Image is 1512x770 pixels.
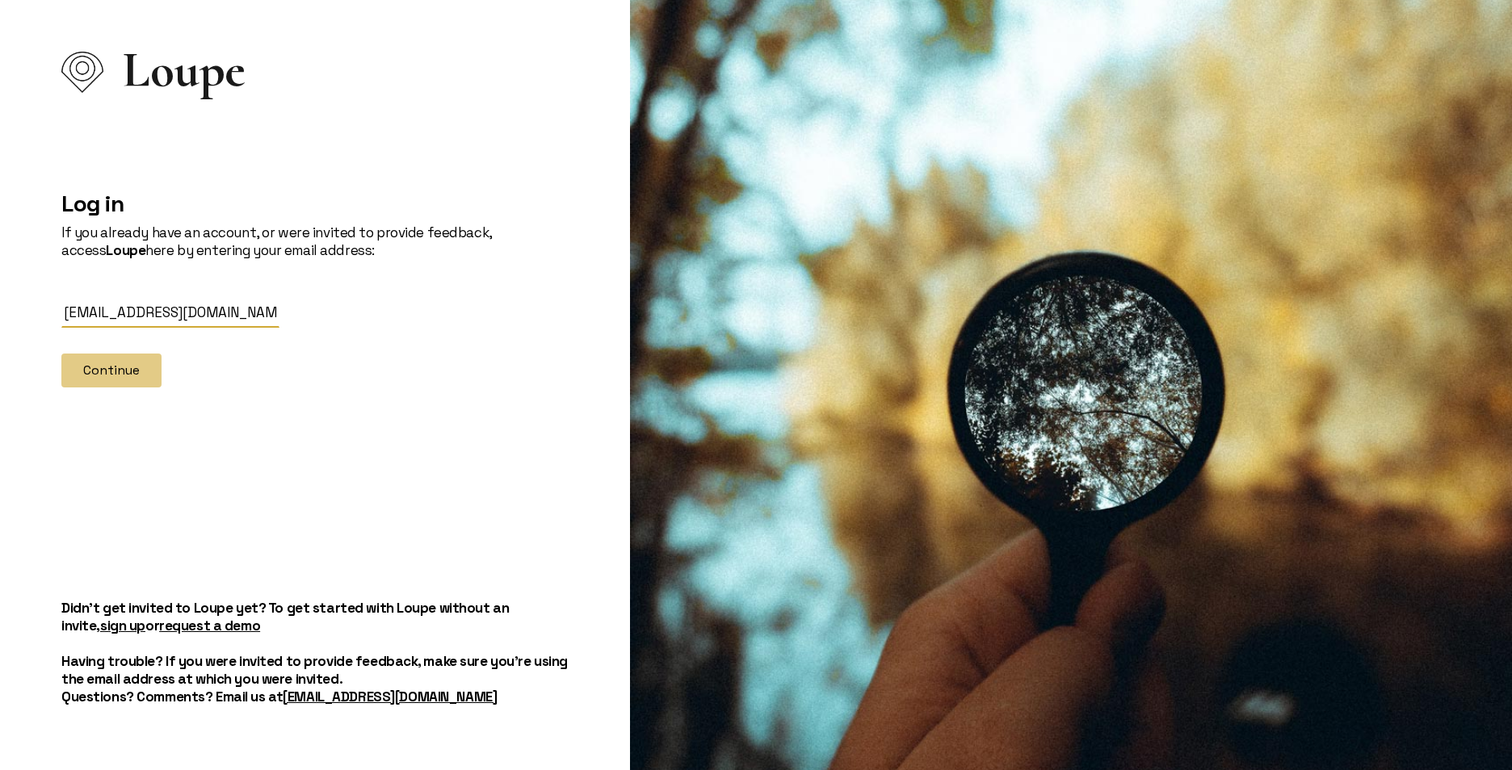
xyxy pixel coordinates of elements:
p: If you already have an account, or were invited to provide feedback, access here by entering your... [61,224,569,259]
a: [EMAIL_ADDRESS][DOMAIN_NAME] [283,688,497,705]
input: Email Address [61,298,279,328]
button: Continue [61,354,162,387]
a: request a demo [159,617,260,634]
strong: Loupe [106,241,145,259]
span: Loupe [123,61,246,79]
h5: Didn't get invited to Loupe yet? To get started with Loupe without an invite, or Having trouble? ... [61,599,569,705]
img: Loupe Logo [61,52,103,93]
a: sign up [100,617,145,634]
h2: Log in [61,190,569,217]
